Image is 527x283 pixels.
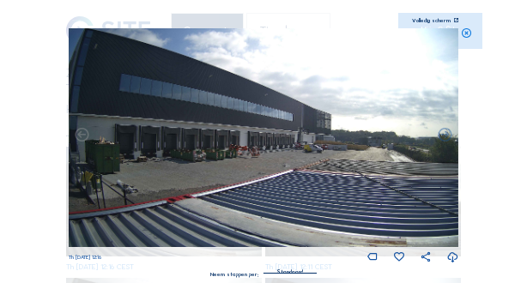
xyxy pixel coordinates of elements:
[263,264,318,273] div: Standaard
[412,18,451,23] div: Volledig scherm
[437,127,453,143] i: Back
[69,28,458,247] img: Image
[69,254,101,261] span: Th [DATE] 12:16
[210,272,258,277] div: Neem stappen per:
[277,264,303,280] div: Standaard
[74,127,90,143] i: Forward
